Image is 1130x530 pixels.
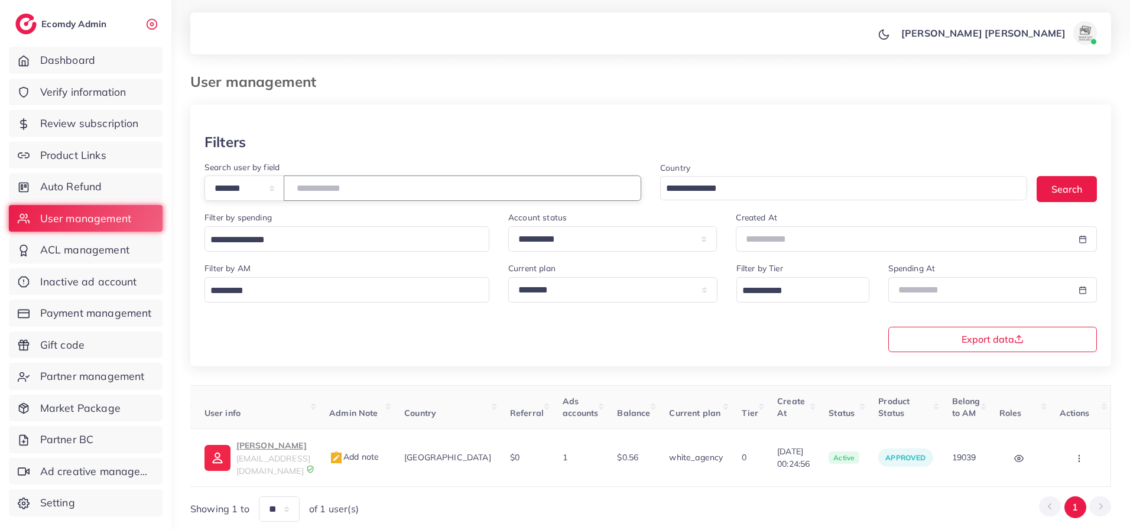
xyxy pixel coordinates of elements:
[9,236,163,264] a: ACL management
[204,212,272,223] label: Filter by spending
[204,161,280,173] label: Search user by field
[617,408,650,418] span: Balance
[40,401,121,416] span: Market Package
[190,502,249,516] span: Showing 1 to
[9,173,163,200] a: Auto Refund
[878,396,910,418] span: Product Status
[15,14,109,34] a: logoEcomdy Admin
[736,277,869,303] div: Search for option
[9,426,163,453] a: Partner BC
[777,446,810,470] span: [DATE] 00:24:56
[660,162,690,174] label: Country
[9,205,163,232] a: User management
[206,231,474,249] input: Search for option
[962,334,1024,344] span: Export data
[1037,176,1097,201] button: Search
[329,408,378,418] span: Admin Note
[888,262,936,274] label: Spending At
[999,408,1022,418] span: Roles
[204,262,251,274] label: Filter by AM
[40,211,131,226] span: User management
[204,438,310,477] a: [PERSON_NAME][EMAIL_ADDRESS][DOMAIN_NAME]
[510,408,544,418] span: Referral
[669,408,720,418] span: Current plan
[617,452,638,463] span: $0.56
[9,489,163,516] a: Setting
[204,134,246,151] h3: Filters
[662,180,1012,198] input: Search for option
[9,79,163,106] a: Verify information
[1060,408,1090,418] span: Actions
[9,47,163,74] a: Dashboard
[40,179,102,194] span: Auto Refund
[40,148,106,163] span: Product Links
[738,282,854,300] input: Search for option
[829,451,859,464] span: active
[952,396,980,418] span: Belong to AM
[1064,496,1086,518] button: Go to page 1
[508,262,556,274] label: Current plan
[829,408,855,418] span: Status
[40,116,139,131] span: Review subscription
[9,268,163,295] a: Inactive ad account
[204,277,489,303] div: Search for option
[40,432,94,447] span: Partner BC
[236,438,310,453] p: [PERSON_NAME]
[40,464,154,479] span: Ad creative management
[306,465,314,473] img: 9CAL8B2pu8EFxCJHYAAAAldEVYdGRhdGU6Y3JlYXRlADIwMjItMTItMDlUMDQ6NTg6MzkrMDA6MDBXSlgLAAAAJXRFWHRkYXR...
[742,408,758,418] span: Tier
[204,408,241,418] span: User info
[563,396,598,418] span: Ads accounts
[9,363,163,390] a: Partner management
[40,305,152,321] span: Payment management
[190,73,326,90] h3: User management
[404,452,491,463] span: [GEOGRAPHIC_DATA]
[236,453,310,476] span: [EMAIL_ADDRESS][DOMAIN_NAME]
[204,445,230,471] img: ic-user-info.36bf1079.svg
[1073,21,1097,45] img: avatar
[204,226,489,252] div: Search for option
[404,408,436,418] span: Country
[669,452,723,463] span: white_agency
[41,18,109,30] h2: Ecomdy Admin
[40,53,95,68] span: Dashboard
[329,451,343,465] img: admin_note.cdd0b510.svg
[563,452,567,463] span: 1
[9,142,163,169] a: Product Links
[9,331,163,359] a: Gift code
[9,110,163,137] a: Review subscription
[736,262,783,274] label: Filter by Tier
[40,242,129,258] span: ACL management
[40,495,75,511] span: Setting
[508,212,567,223] label: Account status
[736,212,777,223] label: Created At
[40,84,126,100] span: Verify information
[9,395,163,422] a: Market Package
[206,282,474,300] input: Search for option
[329,451,379,462] span: Add note
[742,452,746,463] span: 0
[660,176,1027,200] div: Search for option
[895,21,1102,45] a: [PERSON_NAME] [PERSON_NAME]avatar
[1039,496,1111,518] ul: Pagination
[40,369,145,384] span: Partner management
[9,300,163,327] a: Payment management
[901,26,1066,40] p: [PERSON_NAME] [PERSON_NAME]
[777,396,805,418] span: Create At
[40,274,137,290] span: Inactive ad account
[510,452,519,463] span: $0
[15,14,37,34] img: logo
[309,502,359,516] span: of 1 user(s)
[888,327,1097,352] button: Export data
[952,452,976,463] span: 19039
[885,453,926,462] span: approved
[40,337,85,353] span: Gift code
[9,458,163,485] a: Ad creative management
